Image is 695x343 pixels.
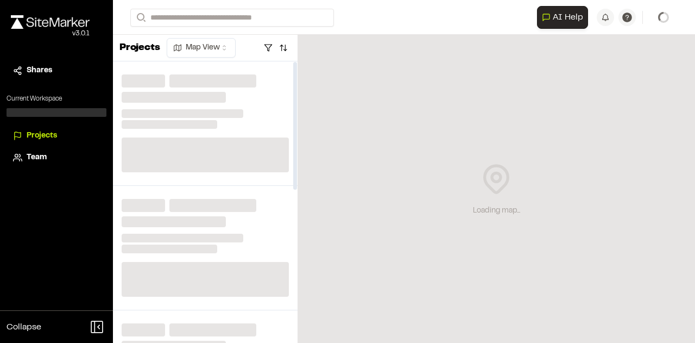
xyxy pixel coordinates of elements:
div: Loading map... [473,205,520,217]
p: Current Workspace [7,94,106,104]
span: Projects [27,130,57,142]
button: Open AI Assistant [537,6,588,29]
a: Team [13,152,100,164]
img: rebrand.png [11,15,90,29]
p: Projects [119,41,160,55]
a: Shares [13,65,100,77]
a: Projects [13,130,100,142]
span: Collapse [7,321,41,334]
span: AI Help [553,11,583,24]
span: Team [27,152,47,164]
div: Open AI Assistant [537,6,592,29]
div: Oh geez...please don't... [11,29,90,39]
button: Search [130,9,150,27]
span: Shares [27,65,52,77]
